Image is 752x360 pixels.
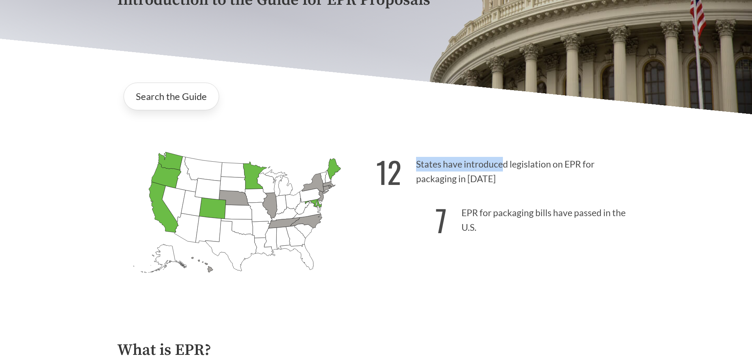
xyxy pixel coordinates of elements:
[435,198,447,242] strong: 7
[124,83,219,110] a: Search the Guide
[376,145,635,194] p: States have introduced legislation on EPR for packaging in [DATE]
[117,341,635,359] h2: What is EPR?
[376,194,635,242] p: EPR for packaging bills have passed in the U.S.
[376,150,401,194] strong: 12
